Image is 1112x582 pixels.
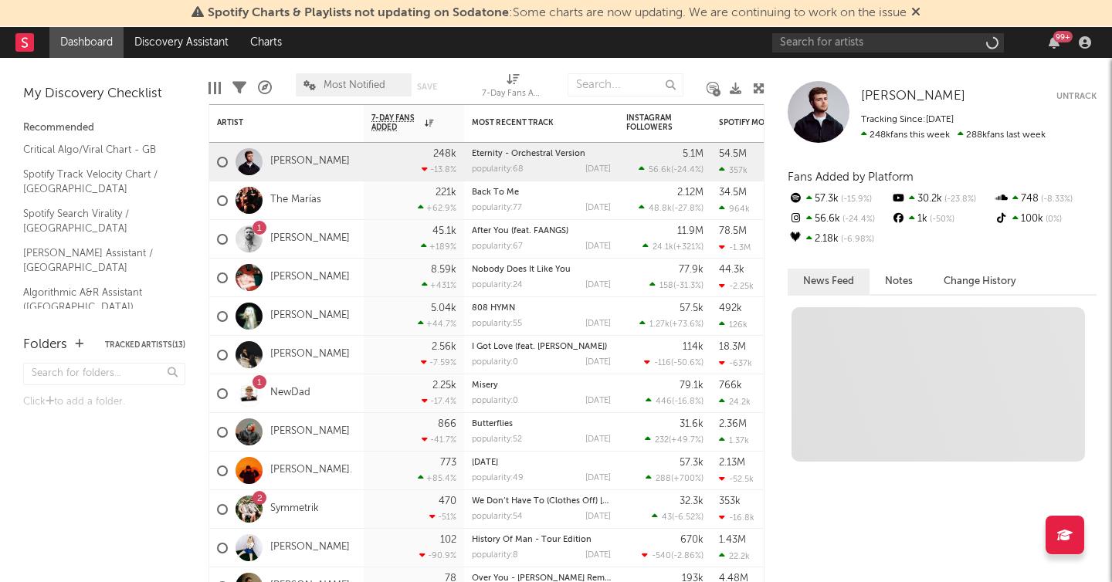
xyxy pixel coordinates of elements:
[861,115,954,124] span: Tracking Since: [DATE]
[1039,195,1073,204] span: -8.33 %
[788,229,890,249] div: 2.18k
[719,381,742,391] div: 766k
[719,435,749,445] div: 1.37k
[431,303,456,313] div: 5.04k
[719,281,754,291] div: -2.25k
[23,284,170,316] a: Algorithmic A&R Assistant ([GEOGRAPHIC_DATA])
[680,458,703,468] div: 57.3k
[23,85,185,103] div: My Discovery Checklist
[239,27,293,58] a: Charts
[649,280,703,290] div: ( )
[472,188,519,197] a: Back To Me
[642,550,703,560] div: ( )
[719,188,747,198] div: 34.5M
[472,435,522,444] div: popularity: 52
[23,363,185,385] input: Search for folders...
[417,83,437,91] button: Save
[942,195,976,204] span: -23.8 %
[642,242,703,252] div: ( )
[23,166,170,198] a: Spotify Track Velocity Chart / [GEOGRAPHIC_DATA]
[324,80,385,90] span: Most Notified
[1053,31,1073,42] div: 99 +
[719,265,744,275] div: 44.3k
[472,188,611,197] div: Back To Me
[1049,36,1059,49] button: 99+
[440,535,456,545] div: 102
[472,381,611,390] div: Misery
[472,150,611,158] div: Eternity - Orchestral Version
[432,342,456,352] div: 2.56k
[772,33,1004,52] input: Search for artists
[719,342,746,352] div: 18.3M
[418,203,456,213] div: +62.9 %
[49,27,124,58] a: Dashboard
[673,359,701,367] span: -50.6 %
[1043,215,1062,224] span: 0 %
[890,189,993,209] div: 30.2k
[719,551,750,561] div: 22.2k
[639,319,703,329] div: ( )
[639,203,703,213] div: ( )
[472,150,585,158] a: Eternity - Orchestral Version
[673,166,701,174] span: -24.4 %
[654,359,671,367] span: -116
[585,281,611,289] div: [DATE]
[472,397,518,405] div: popularity: 0
[719,204,750,214] div: 964k
[861,130,950,140] span: 248k fans this week
[270,232,350,245] a: [PERSON_NAME]
[652,512,703,522] div: ( )
[839,235,874,244] span: -6.98 %
[646,473,703,483] div: ( )
[585,320,611,328] div: [DATE]
[585,551,611,560] div: [DATE]
[472,513,523,521] div: popularity: 54
[788,209,890,229] div: 56.6k
[422,280,456,290] div: +431 %
[683,149,703,159] div: 5.1M
[371,113,421,132] span: 7-Day Fans Added
[270,425,350,438] a: [PERSON_NAME]
[472,420,513,428] a: Butterflies
[719,226,747,236] div: 78.5M
[433,149,456,159] div: 248k
[585,397,611,405] div: [DATE]
[472,381,498,390] a: Misery
[656,475,671,483] span: 288
[788,269,870,294] button: News Feed
[719,358,752,368] div: -637k
[23,393,185,411] div: Click to add a folder.
[585,435,611,444] div: [DATE]
[719,303,742,313] div: 492k
[719,320,748,330] div: 126k
[719,419,747,429] div: 2.36M
[270,464,352,477] a: [PERSON_NAME].
[472,474,524,482] div: popularity: 49
[994,189,1097,209] div: 748
[719,535,746,545] div: 1.43M
[472,497,611,506] div: We Don’t Have To (Clothes Off) [feat. Grace Bridie]
[680,303,703,313] div: 57.5k
[270,310,350,323] a: [PERSON_NAME]
[649,166,671,174] span: 56.6k
[432,381,456,391] div: 2.25k
[673,552,701,560] span: -2.86 %
[438,419,456,429] div: 866
[472,227,568,235] a: After You (feat. FAANGS)
[472,304,515,313] a: 808 HYMN
[719,513,754,523] div: -16.8k
[585,165,611,174] div: [DATE]
[436,188,456,198] div: 221k
[719,397,751,407] div: 24.2k
[270,194,321,207] a: The Marías
[270,502,319,516] a: Symmetrik
[422,435,456,445] div: -41.7 %
[861,90,965,103] span: [PERSON_NAME]
[680,535,703,545] div: 670k
[568,73,683,96] input: Search...
[680,419,703,429] div: 31.6k
[719,474,754,484] div: -52.5k
[1056,89,1097,104] button: Untrack
[719,496,741,506] div: 353k
[124,27,239,58] a: Discovery Assistant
